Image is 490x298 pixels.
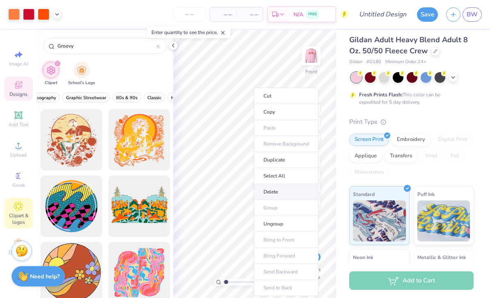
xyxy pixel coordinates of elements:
[68,62,95,86] button: filter button
[254,168,318,184] li: Select All
[349,117,474,127] div: Print Type
[417,200,470,241] img: Puff Ink
[463,7,482,22] a: BW
[31,95,56,101] span: Typography
[353,200,406,241] img: Standard
[417,253,466,262] span: Metallic & Glitter Ink
[433,134,473,146] div: Digital Print
[62,93,110,102] button: filter button
[4,212,33,225] span: Clipart & logos
[467,10,478,19] span: BW
[305,68,317,75] div: Front
[12,182,25,189] span: Greek
[66,95,106,101] span: Graphic Streetwear
[147,27,230,38] div: Enter quantity to see the price.
[385,59,426,66] span: Minimum Order: 24 +
[349,35,468,56] span: Gildan Adult Heavy Blend Adult 8 Oz. 50/50 Fleece Crew
[308,11,317,17] span: FREE
[353,253,373,262] span: Neon Ink
[349,166,389,179] div: Rhinestones
[254,216,318,232] li: Ungroup
[112,93,141,102] button: filter button
[349,59,362,66] span: Gildan
[254,88,318,104] li: Cut
[293,10,303,19] span: N/A
[254,104,318,120] li: Copy
[353,190,375,198] span: Standard
[45,80,57,86] span: Clipart
[417,190,435,198] span: Puff Ink
[30,273,60,280] strong: Need help?
[147,95,161,101] span: Classic
[46,66,56,75] img: Clipart Image
[174,7,206,22] input: – –
[254,184,318,200] li: Delete
[77,66,86,75] img: School's Logo Image
[254,152,318,168] li: Duplicate
[171,95,197,101] span: Hand Drawn
[144,93,165,102] button: filter button
[27,93,60,102] button: filter button
[68,62,95,86] div: filter for School's Logo
[57,42,156,50] input: Try "Stars"
[359,91,403,98] strong: Fresh Prints Flash:
[215,10,231,19] span: – –
[349,134,389,146] div: Screen Print
[9,121,28,128] span: Add Text
[43,62,59,86] button: filter button
[241,10,258,19] span: – –
[167,93,201,102] button: filter button
[9,61,28,67] span: Image AI
[9,249,28,256] span: Decorate
[359,91,460,106] div: This color can be expedited for 5 day delivery.
[445,150,465,162] div: Foil
[43,62,59,86] div: filter for Clipart
[349,150,382,162] div: Applique
[420,150,443,162] div: Vinyl
[10,152,27,158] span: Upload
[392,134,430,146] div: Embroidery
[9,91,27,98] span: Designs
[353,6,413,23] input: Untitled Design
[417,7,438,22] button: Save
[116,95,137,101] span: 80s & 90s
[385,150,417,162] div: Transfers
[366,59,381,66] span: # G180
[303,48,319,64] img: Front
[68,80,95,86] span: School's Logo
